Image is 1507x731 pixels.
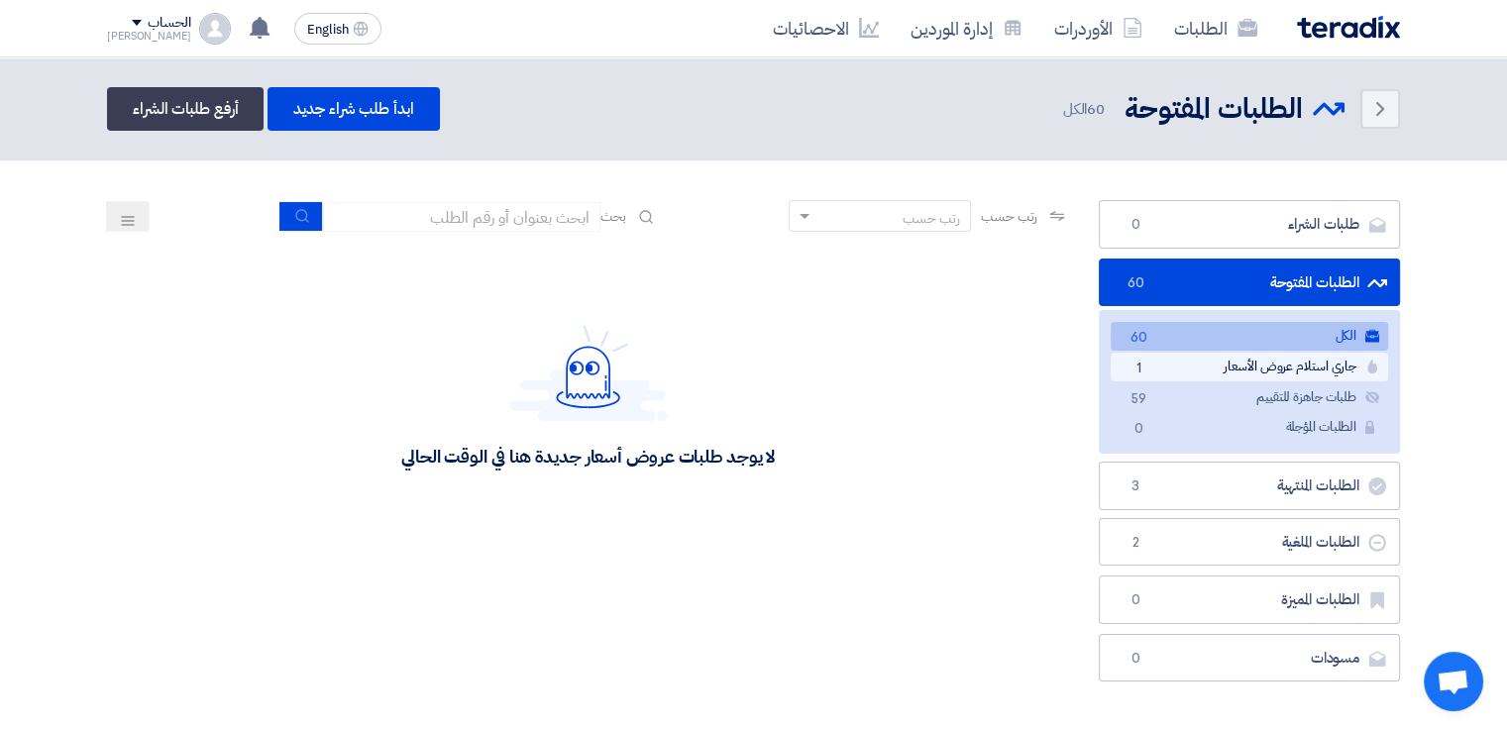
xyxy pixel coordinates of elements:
a: مسودات0 [1099,634,1400,682]
a: جاري استلام عروض الأسعار [1111,353,1388,381]
span: 2 [1124,533,1147,553]
span: English [307,23,349,37]
div: لا يوجد طلبات عروض أسعار جديدة هنا في الوقت الحالي [401,445,775,468]
span: 0 [1124,590,1147,610]
div: Open chat [1424,652,1483,711]
a: الطلبات [1158,5,1273,52]
a: أرفع طلبات الشراء [107,87,264,131]
img: Hello [509,325,668,421]
span: 60 [1087,98,1105,120]
span: 0 [1124,215,1147,235]
span: 59 [1127,389,1150,410]
div: رتب حسب [903,208,960,229]
div: الحساب [148,15,190,32]
a: الطلبات المؤجلة [1111,413,1388,442]
img: Teradix logo [1297,16,1400,39]
a: طلبات جاهزة للتقييم [1111,383,1388,412]
a: طلبات الشراء0 [1099,200,1400,249]
a: الطلبات المميزة0 [1099,575,1400,624]
span: 1 [1127,359,1150,379]
a: ابدأ طلب شراء جديد [268,87,439,131]
span: 3 [1124,476,1147,496]
a: الاحصائيات [757,5,895,52]
a: الطلبات المنتهية3 [1099,462,1400,510]
a: الطلبات المفتوحة60 [1099,259,1400,307]
span: الكل [1063,98,1109,121]
h2: الطلبات المفتوحة [1125,90,1303,129]
span: 60 [1127,328,1150,349]
div: [PERSON_NAME] [107,31,191,42]
span: 0 [1124,649,1147,669]
span: 0 [1127,419,1150,440]
a: الكل [1111,322,1388,351]
a: الطلبات الملغية2 [1099,518,1400,567]
a: الأوردرات [1038,5,1158,52]
span: بحث [600,206,626,227]
button: English [294,13,381,45]
input: ابحث بعنوان أو رقم الطلب [323,202,600,232]
a: إدارة الموردين [895,5,1038,52]
img: profile_test.png [199,13,231,45]
span: 60 [1124,273,1147,293]
span: رتب حسب [981,206,1037,227]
